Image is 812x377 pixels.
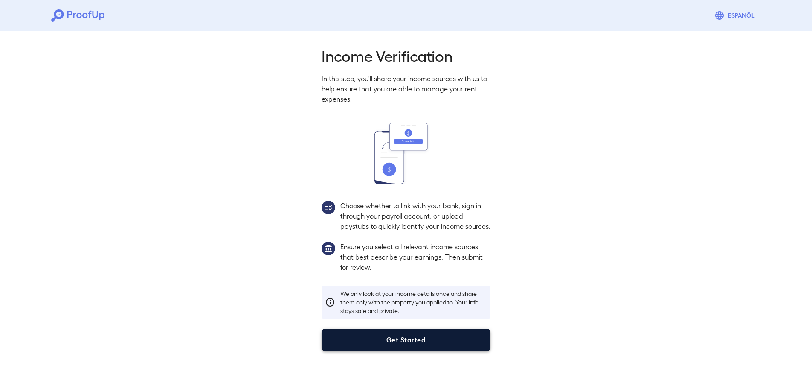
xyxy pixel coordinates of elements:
p: We only look at your income details once and share them only with the property you applied to. Yo... [340,289,487,315]
p: Ensure you select all relevant income sources that best describe your earnings. Then submit for r... [340,242,490,272]
h2: Income Verification [322,46,490,65]
img: transfer_money.svg [374,123,438,184]
button: Espanõl [711,7,761,24]
img: group2.svg [322,201,335,214]
button: Get Started [322,329,490,351]
p: In this step, you'll share your income sources with us to help ensure that you are able to manage... [322,73,490,104]
p: Choose whether to link with your bank, sign in through your payroll account, or upload paystubs t... [340,201,490,231]
img: group1.svg [322,242,335,255]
